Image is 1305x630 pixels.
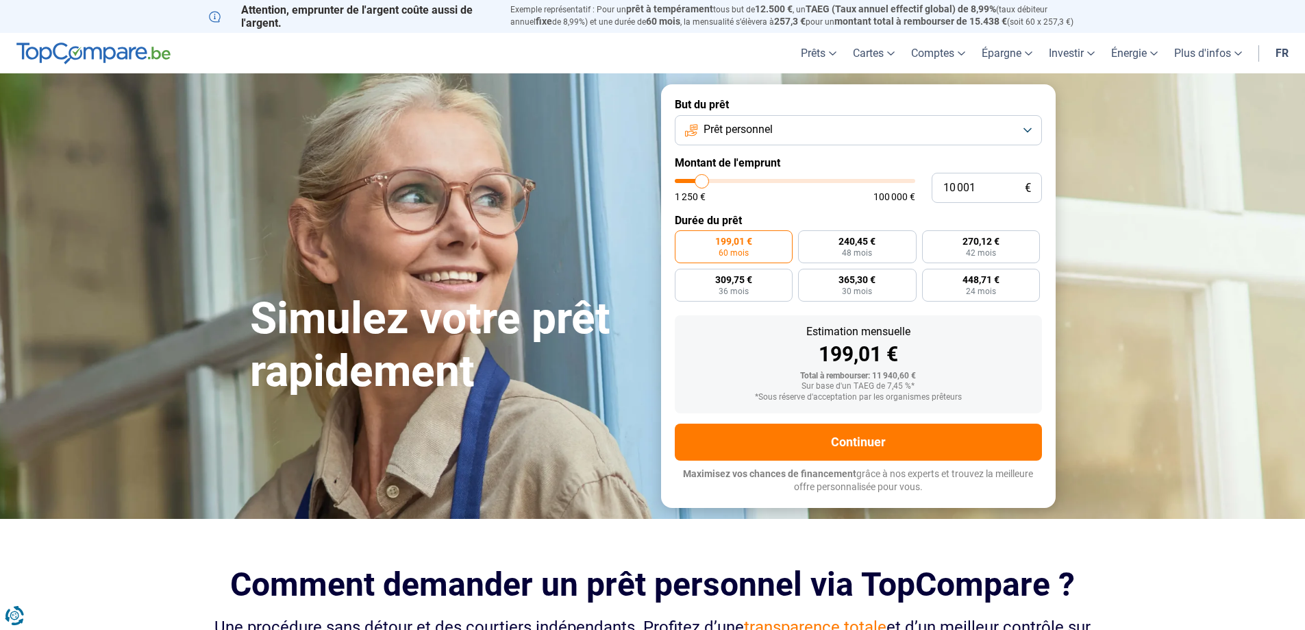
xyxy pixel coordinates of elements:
[962,275,999,284] span: 448,71 €
[536,16,552,27] span: fixe
[973,33,1041,73] a: Épargne
[1041,33,1103,73] a: Investir
[686,382,1031,391] div: Sur base d'un TAEG de 7,45 %*
[1267,33,1297,73] a: fr
[755,3,793,14] span: 12.500 €
[686,393,1031,402] div: *Sous réserve d'acceptation par les organismes prêteurs
[838,237,875,246] span: 240,45 €
[845,33,903,73] a: Cartes
[675,192,706,202] span: 1 250 €
[686,372,1031,381] div: Total à rembourser: 11 940,60 €
[793,33,845,73] a: Prêts
[675,424,1042,461] button: Continuer
[719,287,749,295] span: 36 mois
[510,3,1097,28] p: Exemple représentatif : Pour un tous but de , un (taux débiteur annuel de 8,99%) et une durée de ...
[834,16,1007,27] span: montant total à rembourser de 15.438 €
[675,468,1042,494] p: grâce à nos experts et trouvez la meilleure offre personnalisée pour vous.
[686,326,1031,337] div: Estimation mensuelle
[966,287,996,295] span: 24 mois
[838,275,875,284] span: 365,30 €
[806,3,996,14] span: TAEG (Taux annuel effectif global) de 8,99%
[209,566,1097,603] h2: Comment demander un prêt personnel via TopCompare ?
[675,98,1042,111] label: But du prêt
[704,122,773,137] span: Prêt personnel
[719,249,749,257] span: 60 mois
[675,214,1042,227] label: Durée du prêt
[1166,33,1250,73] a: Plus d'infos
[842,287,872,295] span: 30 mois
[686,344,1031,365] div: 199,01 €
[675,115,1042,145] button: Prêt personnel
[966,249,996,257] span: 42 mois
[873,192,915,202] span: 100 000 €
[903,33,973,73] a: Comptes
[774,16,806,27] span: 257,3 €
[626,3,713,14] span: prêt à tempérament
[715,237,752,246] span: 199,01 €
[842,249,872,257] span: 48 mois
[683,468,856,479] span: Maximisez vos chances de financement
[962,237,999,246] span: 270,12 €
[715,275,752,284] span: 309,75 €
[1025,182,1031,194] span: €
[675,156,1042,169] label: Montant de l'emprunt
[1103,33,1166,73] a: Énergie
[16,43,171,64] img: TopCompare
[209,3,494,29] p: Attention, emprunter de l'argent coûte aussi de l'argent.
[250,293,645,398] h1: Simulez votre prêt rapidement
[646,16,680,27] span: 60 mois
